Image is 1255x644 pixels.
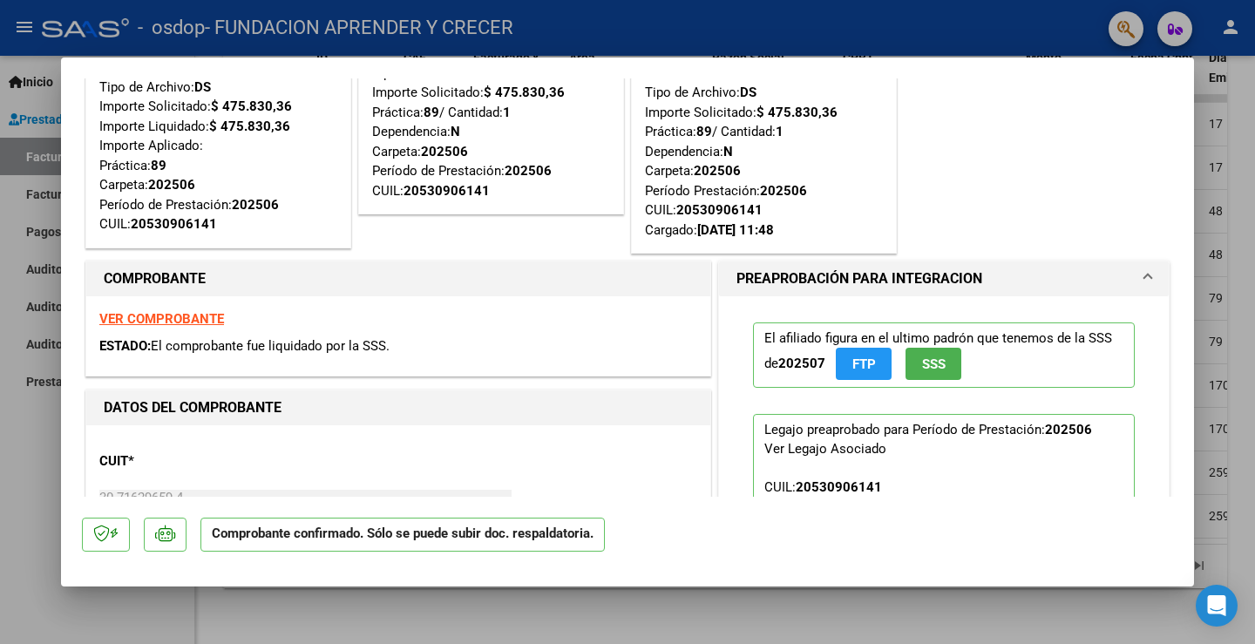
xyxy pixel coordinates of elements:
strong: COMPROBANTE [104,270,206,287]
strong: N [723,144,733,159]
div: 20530906141 [796,478,882,497]
strong: $ 475.830,36 [756,105,838,120]
div: 20530906141 [676,200,763,220]
strong: 202506 [232,197,279,213]
p: El afiliado figura en el ultimo padrón que tenemos de la SSS de [753,322,1135,388]
strong: 1 [503,105,511,120]
mat-expansion-panel-header: PREAPROBACIÓN PARA INTEGRACION [719,261,1169,296]
div: 20530906141 [131,214,217,234]
div: 20530906141 [404,181,490,201]
div: Tipo de Archivo: Importe Solicitado: Importe Liquidado: Importe Aplicado: Práctica: Carpeta: Perí... [99,78,337,234]
strong: N [451,124,460,139]
span: SSS [922,356,946,372]
p: Comprobante confirmado. Sólo se puede subir doc. respaldatoria. [200,518,605,552]
div: Tipo de Archivo: Importe Solicitado: Práctica: / Cantidad: Dependencia: Carpeta: Período de Prest... [372,64,610,201]
strong: 202506 [694,163,741,179]
span: ESTADO: [99,338,151,354]
div: Tipo de Archivo: Importe Solicitado: Práctica: / Cantidad: Dependencia: Carpeta: Período Prestaci... [645,64,883,241]
strong: 89 [151,158,166,173]
strong: 1 [776,124,784,139]
button: SSS [906,348,961,380]
strong: $ 475.830,36 [211,98,292,114]
div: Ver Legajo Asociado [764,439,886,458]
strong: 202506 [505,163,552,179]
div: Open Intercom Messenger [1196,585,1238,627]
p: CUIT [99,451,279,471]
strong: DATOS DEL COMPROBANTE [104,399,282,416]
strong: DS [194,79,211,95]
strong: 202506 [148,177,195,193]
span: El comprobante fue liquidado por la SSS. [151,338,390,354]
strong: 89 [696,124,712,139]
span: FTP [852,356,876,372]
h1: PREAPROBACIÓN PARA INTEGRACION [736,268,982,289]
strong: [DATE] 11:48 [697,222,774,238]
a: VER COMPROBANTE [99,311,224,327]
strong: 202506 [760,183,807,199]
strong: $ 475.830,36 [484,85,565,100]
p: Legajo preaprobado para Período de Prestación: [753,414,1135,639]
strong: DS [467,65,484,81]
strong: 202506 [1045,422,1092,437]
button: FTP [836,348,892,380]
strong: DS [740,85,756,100]
strong: 202507 [778,356,825,371]
strong: 202506 [421,144,468,159]
strong: 89 [424,105,439,120]
span: CUIL: Nombre y Apellido: Período Desde: Período Hasta: Admite Dependencia: [764,479,1046,629]
strong: $ 475.830,36 [209,119,290,134]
